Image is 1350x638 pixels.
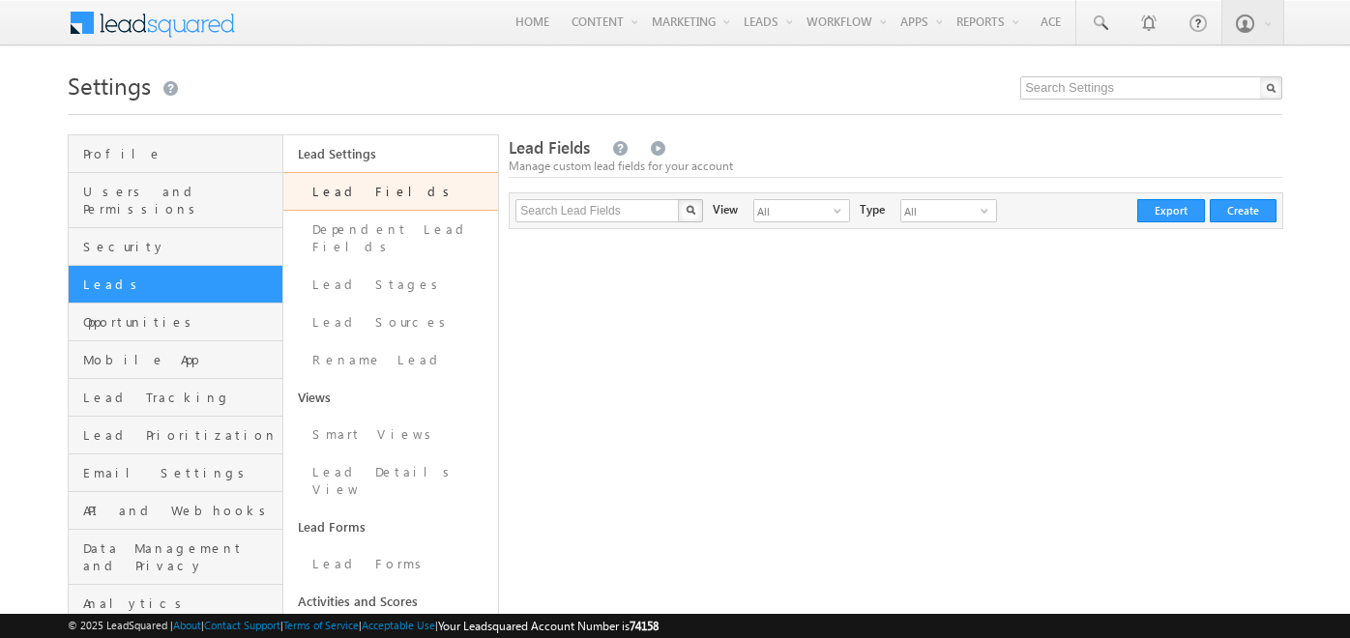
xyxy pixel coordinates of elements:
[509,136,590,159] span: Lead Fields
[283,266,498,304] a: Lead Stages
[68,617,659,635] span: © 2025 LeadSquared | | | | |
[283,304,498,341] a: Lead Sources
[283,341,498,379] a: Rename Lead
[713,199,738,218] div: View
[83,594,278,612] span: Analytics
[83,275,278,293] span: Leads
[438,619,659,633] span: Your Leadsquared Account Number is
[83,502,278,519] span: API and Webhooks
[69,228,282,266] a: Security
[860,199,885,218] div: Type
[83,351,278,368] span: Mobile App
[69,266,282,304] a: Leads
[69,304,282,341] a: Opportunities
[69,454,282,492] a: Email Settings
[83,389,278,406] span: Lead Tracking
[69,417,282,454] a: Lead Prioritization
[69,173,282,228] a: Users and Permissions
[204,619,280,631] a: Contact Support
[83,313,278,331] span: Opportunities
[630,619,659,633] span: 74158
[283,453,498,508] a: Lead Details View
[283,508,498,545] a: Lead Forms
[69,341,282,379] a: Mobile App
[83,238,278,255] span: Security
[283,416,498,453] a: Smart Views
[981,205,996,217] span: select
[901,200,981,221] span: All
[83,145,278,162] span: Profile
[834,205,849,217] span: select
[83,539,278,574] span: Data Management and Privacy
[283,211,498,266] a: Dependent Lead Fields
[283,619,359,631] a: Terms of Service
[1020,76,1282,100] input: Search Settings
[283,379,498,416] a: Views
[283,172,498,211] a: Lead Fields
[69,585,282,623] a: Analytics
[283,583,498,620] a: Activities and Scores
[83,183,278,217] span: Users and Permissions
[283,545,498,583] a: Lead Forms
[283,135,498,172] a: Lead Settings
[754,200,834,221] span: All
[83,426,278,444] span: Lead Prioritization
[69,492,282,530] a: API and Webhooks
[173,619,201,631] a: About
[83,464,278,481] span: Email Settings
[1210,199,1277,222] button: Create
[686,205,695,215] img: Search
[1137,199,1205,222] button: Export
[69,379,282,417] a: Lead Tracking
[68,70,151,101] span: Settings
[69,135,282,173] a: Profile
[509,158,1282,175] div: Manage custom lead fields for your account
[69,530,282,585] a: Data Management and Privacy
[362,619,435,631] a: Acceptable Use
